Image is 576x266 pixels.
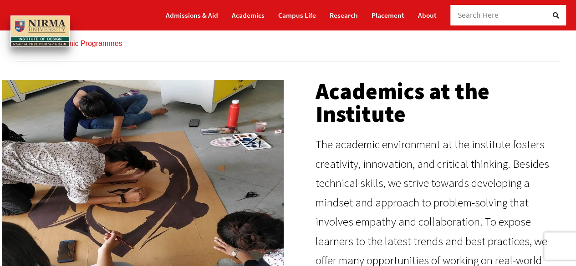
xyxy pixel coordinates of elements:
span: Search Here [458,10,499,20]
a: Placement [372,7,404,23]
h2: Academics at the Institute [316,80,567,125]
a: Campus Life [278,7,316,23]
span: Academic Programmes [46,40,122,47]
a: Academics [232,7,265,23]
a: About [418,7,437,23]
a: Research [330,7,358,23]
img: main_logo [10,15,70,47]
nav: breadcrumb [15,26,561,61]
a: Admissions & Aid [166,7,218,23]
